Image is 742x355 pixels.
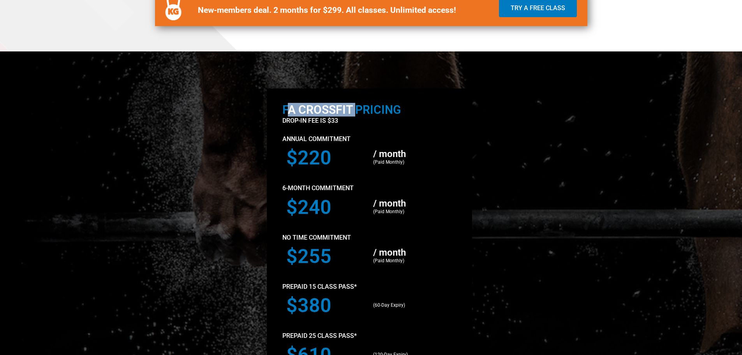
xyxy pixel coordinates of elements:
[282,282,456,292] p: Prepaid 15 Class Pass*
[286,198,365,217] h3: $240
[373,257,452,265] p: (Paid Monthly)
[286,148,365,168] h3: $220
[286,247,365,266] h3: $255
[373,149,452,159] h5: / month
[282,331,456,341] p: Prepaid 25 Class Pass*
[282,104,456,116] h2: FA Crossfit PRICING
[373,248,452,257] h5: / month
[282,134,456,144] p: Annual Commitment
[511,5,565,11] span: Try a Free Class
[198,5,456,15] b: New-members deal. 2 months for $299. All classes. Unlimited access!
[282,183,456,193] p: 6-Month Commitment
[373,302,452,309] p: (60-Day Expiry)
[373,199,452,208] h5: / month
[373,208,452,216] p: (Paid Monthly)
[282,233,456,243] p: No Time Commitment
[373,159,452,166] p: (Paid Monthly)
[286,296,365,315] h3: $380
[282,116,456,126] p: drop-in fee is $33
